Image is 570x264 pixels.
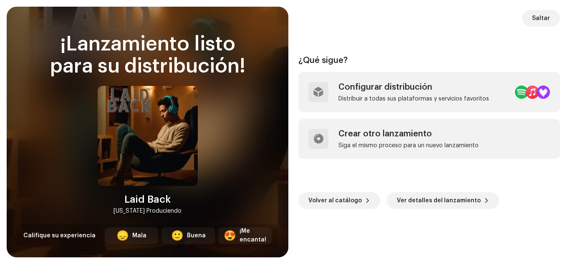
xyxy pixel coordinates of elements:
[532,10,550,27] span: Saltar
[132,231,146,240] div: Mala
[187,231,206,240] div: Buena
[224,231,236,241] div: 😍
[98,86,198,186] img: bfb0f8b3-7b33-4aaa-baa2-5294b50d230c
[171,231,184,241] div: 🙂
[116,231,129,241] div: 😞
[124,193,171,206] div: Laid Back
[240,227,266,244] div: ¡Me encanta!
[387,192,499,209] button: Ver detalles del lanzamiento
[298,55,560,65] div: ¿Qué sigue?
[113,206,182,216] div: [US_STATE] Produciendo
[338,96,489,102] div: Distribuir a todas sus plataformas y servicios favoritos
[338,129,479,139] div: Crear otro lanzamiento
[522,10,560,27] button: Saltar
[298,119,560,159] re-a-post-create-item: Crear otro lanzamiento
[308,192,362,209] span: Volver al catálogo
[17,33,278,78] div: ¡Lanzamiento listo para su distribución!
[338,82,489,92] div: Configurar distribución
[338,142,479,149] div: Siga el mismo proceso para un nuevo lanzamiento
[298,72,560,112] re-a-post-create-item: Configurar distribución
[298,192,380,209] button: Volver al catálogo
[23,233,96,239] span: Califique su experiencia
[397,192,481,209] span: Ver detalles del lanzamiento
